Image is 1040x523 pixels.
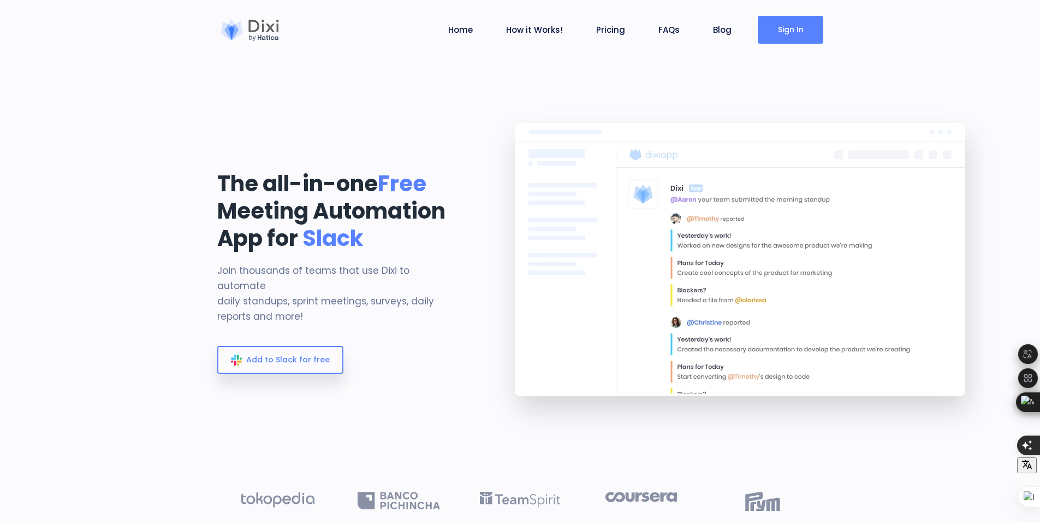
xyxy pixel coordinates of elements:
[246,354,330,365] span: Add to Slack for free
[217,263,460,324] p: Join thousands of teams that use Dixi to automate daily standups, sprint meetings, surveys, daily...
[378,168,426,199] span: Free
[758,16,823,44] a: Sign In
[217,170,460,252] h1: The all-in-one Meeting Automation App for
[302,223,363,254] span: Slack
[217,346,343,374] a: Add to Slack for free
[709,23,736,36] a: Blog
[592,23,629,36] a: Pricing
[444,23,477,36] a: Home
[654,23,684,36] a: FAQs
[502,23,567,36] a: How it Works!
[231,355,242,366] img: slack_icon_color.svg
[477,96,1009,451] img: landing-banner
